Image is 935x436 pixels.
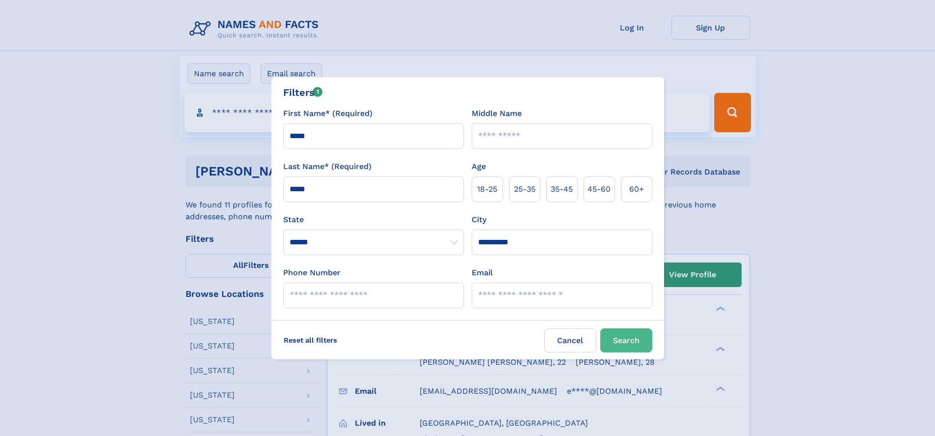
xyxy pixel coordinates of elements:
[472,214,486,226] label: City
[629,183,644,195] span: 60+
[544,328,596,352] label: Cancel
[283,85,323,100] div: Filters
[551,183,573,195] span: 35‑45
[277,328,344,352] label: Reset all filters
[283,108,373,119] label: First Name* (Required)
[283,214,464,226] label: State
[283,267,341,279] label: Phone Number
[472,267,493,279] label: Email
[472,161,486,173] label: Age
[600,328,652,352] button: Search
[472,108,522,119] label: Middle Name
[588,183,611,195] span: 45‑60
[514,183,535,195] span: 25‑35
[477,183,497,195] span: 18‑25
[283,161,372,173] label: Last Name* (Required)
